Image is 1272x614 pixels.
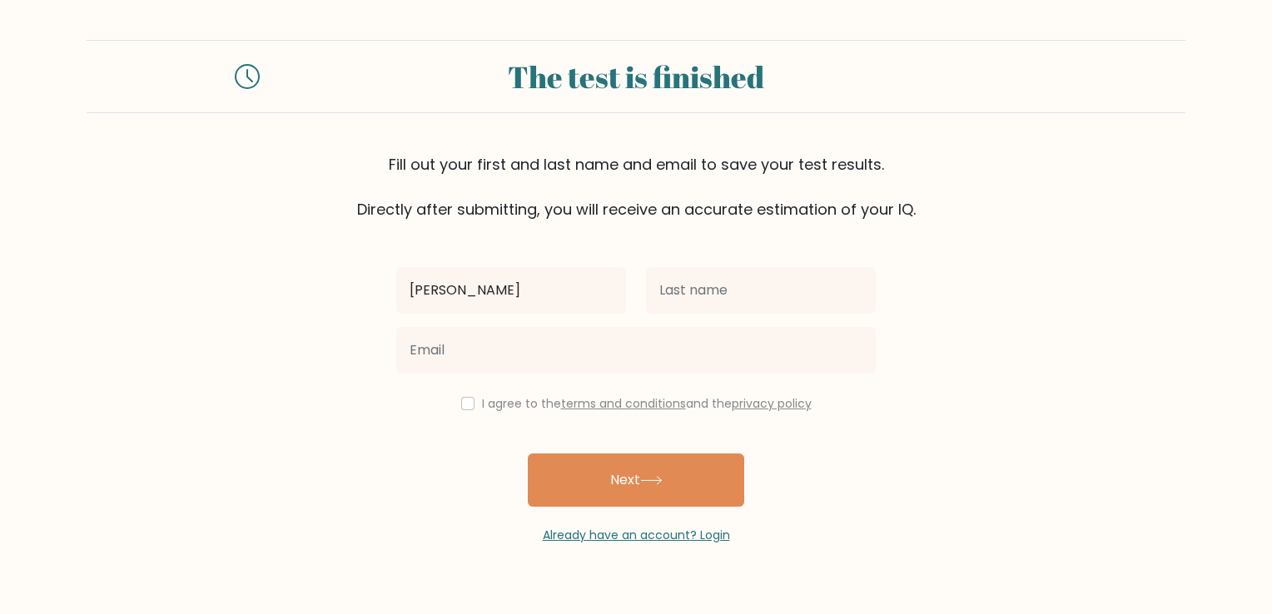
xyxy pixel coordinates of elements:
label: I agree to the and the [482,395,812,412]
div: The test is finished [280,54,992,99]
input: First name [396,267,626,314]
input: Last name [646,267,876,314]
a: privacy policy [732,395,812,412]
input: Email [396,327,876,374]
a: terms and conditions [561,395,686,412]
div: Fill out your first and last name and email to save your test results. Directly after submitting,... [87,153,1185,220]
button: Next [528,453,744,507]
a: Already have an account? Login [543,527,730,543]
